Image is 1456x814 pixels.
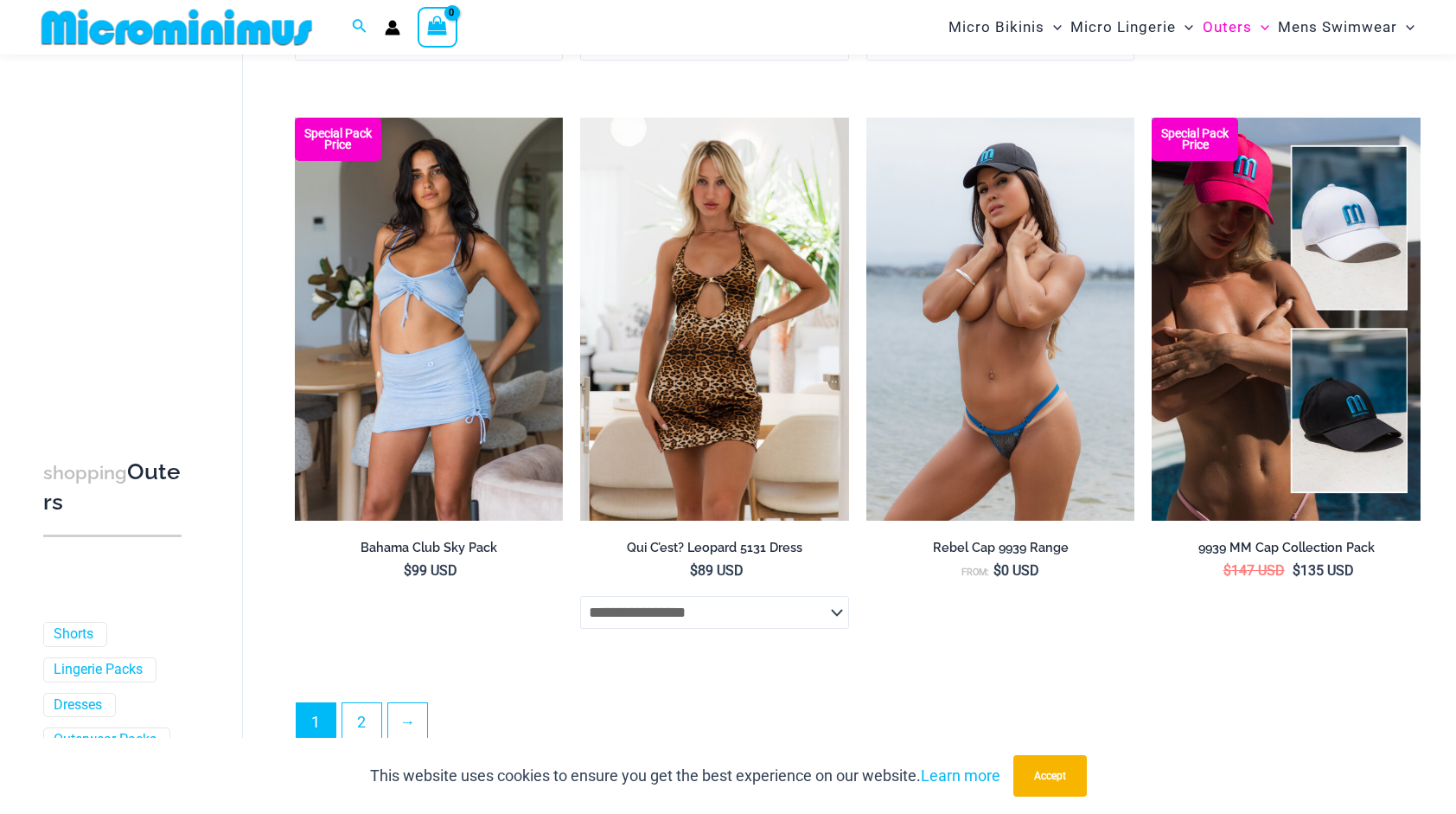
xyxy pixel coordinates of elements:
[948,5,1044,49] span: Micro Bikinis
[295,118,564,521] img: Bahama Club Sky 9170 Crop Top 5404 Skirt 01
[295,540,564,562] a: Bahama Club Sky Pack
[54,661,143,679] a: Lingerie Packs
[370,763,1000,789] p: This website uses cookies to ensure you get the best experience on our website.
[342,703,381,742] a: Page 2
[1198,5,1274,49] a: OutersMenu ToggleMenu Toggle
[43,58,199,404] iframe: TrustedSite Certified
[1278,5,1397,49] span: Mens Swimwear
[690,562,744,579] bdi: 89 USD
[418,7,457,47] a: View Shopping Cart, empty
[690,562,698,579] span: $
[54,625,93,644] a: Shorts
[580,118,849,521] a: qui c'est leopard 5131 dress 01qui c'est leopard 5131 dress 04qui c'est leopard 5131 dress 04
[1176,5,1193,49] span: Menu Toggle
[942,3,1421,52] nav: Site Navigation
[295,540,564,556] h2: Bahama Club Sky Pack
[1397,5,1414,49] span: Menu Toggle
[54,732,156,750] a: Outerwear Packs
[866,540,1135,556] h2: Rebel Cap 9939 Range
[1293,562,1300,579] span: $
[580,118,849,521] img: qui c'est leopard 5131 dress 01
[1274,5,1419,49] a: Mens SwimwearMenu ToggleMenu Toggle
[35,8,319,47] img: MM SHOP LOGO FLAT
[1152,118,1421,521] img: Rebel Cap
[404,562,412,579] span: $
[1223,562,1285,579] bdi: 147 USD
[1203,5,1252,49] span: Outers
[295,128,381,151] b: Special Pack Price
[1152,118,1421,521] a: Rebel Cap Rebel Cap BlackElectric Blue 9939 Cap 05Rebel Cap BlackElectric Blue 9939 Cap 05
[1013,755,1087,797] button: Accept
[1070,5,1176,49] span: Micro Lingerie
[1152,128,1238,151] b: Special Pack Price
[993,562,1039,579] bdi: 0 USD
[1252,5,1269,49] span: Menu Toggle
[295,702,1421,753] nav: Product Pagination
[866,118,1135,521] a: Rebel CapRebel Cap BlackElectric Blue 9939 Cap 07Rebel Cap BlackElectric Blue 9939 Cap 07
[297,703,335,742] span: Page 1
[921,766,1000,785] a: Learn more
[580,540,849,556] h2: Qui C’est? Leopard 5131 Dress
[944,5,1066,49] a: Micro BikinisMenu ToggleMenu Toggle
[866,540,1135,562] a: Rebel Cap 9939 Range
[580,540,849,562] a: Qui C’est? Leopard 5131 Dress
[1044,5,1062,49] span: Menu Toggle
[961,567,989,578] span: From:
[866,118,1135,521] img: Rebel Cap BlackElectric Blue 9939 Cap 07
[385,20,400,35] a: Account icon link
[43,462,127,484] span: shopping
[1293,562,1354,579] bdi: 135 USD
[1223,562,1231,579] span: $
[1152,540,1421,562] a: 9939 MM Cap Collection Pack
[404,562,457,579] bdi: 99 USD
[54,696,102,715] a: Dresses
[1066,5,1197,49] a: Micro LingerieMenu ToggleMenu Toggle
[388,703,427,742] a: →
[295,118,564,521] a: Bahama Club Sky 9170 Crop Top 5404 Skirt 01 Bahama Club Sky 9170 Crop Top 5404 Skirt 06Bahama Clu...
[352,16,367,38] a: Search icon link
[1152,540,1421,556] h2: 9939 MM Cap Collection Pack
[43,458,182,517] h3: Outers
[993,562,1001,579] span: $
